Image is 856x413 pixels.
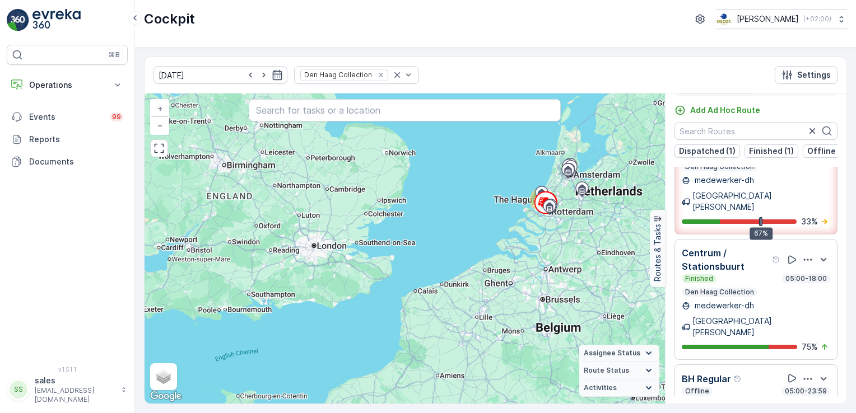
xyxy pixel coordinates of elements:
img: logo [7,9,29,31]
p: BH Regular [682,372,731,386]
p: Den Haag Collection [684,162,755,171]
button: Dispatched (1) [674,144,740,158]
p: Offline (1) [807,146,847,157]
button: SSsales[EMAIL_ADDRESS][DOMAIN_NAME] [7,375,128,404]
summary: Assignee Status [579,345,659,362]
a: Events99 [7,106,128,128]
p: [GEOGRAPHIC_DATA][PERSON_NAME] [692,190,830,213]
p: Den Haag Collection [684,288,755,297]
p: medewerker-dh [692,175,754,186]
p: Finished (1) [749,146,794,157]
a: Open this area in Google Maps (opens a new window) [147,389,184,403]
summary: Activities [579,379,659,397]
p: Events [29,111,103,123]
p: 33 % [801,216,818,227]
span: + [157,104,162,113]
div: Help Tooltip Icon [772,255,781,264]
div: Help Tooltip Icon [733,374,742,383]
p: Cockpit [144,10,195,28]
p: 75 % [802,341,818,353]
p: Finished [684,274,714,283]
div: Remove Den Haag Collection [375,71,387,79]
img: Google [147,389,184,403]
button: [PERSON_NAME](+02:00) [716,9,847,29]
p: Documents [29,156,123,167]
img: logo_light-DOdMpM7g.png [32,9,81,31]
div: 33 [530,188,552,210]
button: Offline (1) [803,144,852,158]
div: 67% [750,227,773,240]
span: Activities [584,383,617,392]
input: dd/mm/yyyy [153,66,287,84]
p: sales [35,375,115,386]
span: Route Status [584,366,629,375]
span: Assignee Status [584,349,640,358]
p: Offline [684,387,710,396]
a: Zoom Out [151,117,168,134]
p: [GEOGRAPHIC_DATA][PERSON_NAME] [692,316,830,338]
p: Operations [29,79,105,91]
input: Search Routes [674,122,838,140]
p: Dispatched (1) [679,146,736,157]
p: Add Ad Hoc Route [690,105,760,116]
a: Layers [151,364,176,389]
a: Add Ad Hoc Route [674,105,760,116]
p: Settings [797,69,831,81]
p: 05:00-23:59 [784,387,828,396]
p: 05:00-18:00 [784,274,828,283]
p: medewerker-dh [692,300,754,311]
p: ⌘B [109,50,120,59]
a: Reports [7,128,128,151]
a: Zoom In [151,100,168,117]
span: v 1.51.1 [7,366,128,373]
p: Routes & Tasks [652,224,663,282]
p: [PERSON_NAME] [737,13,799,25]
button: Operations [7,74,128,96]
p: [EMAIL_ADDRESS][DOMAIN_NAME] [35,386,115,404]
p: Reports [29,134,123,145]
img: basis-logo_rgb2x.png [716,13,732,25]
p: 99 [112,112,121,121]
div: SS [10,381,27,398]
a: Documents [7,151,128,173]
div: Den Haag Collection [301,69,374,80]
p: Centrum / Stationsbuurt [682,246,770,273]
summary: Route Status [579,362,659,379]
input: Search for tasks or a location [249,99,561,121]
button: Finished (1) [745,144,798,158]
p: ( +02:00 ) [803,15,831,24]
button: Settings [775,66,838,84]
span: − [157,120,163,130]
